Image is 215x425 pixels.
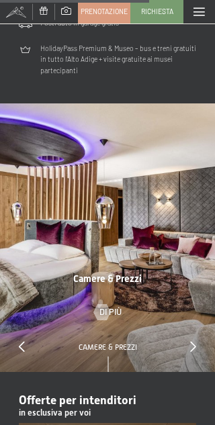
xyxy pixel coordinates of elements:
[81,7,128,17] span: Prenotazione
[19,393,136,407] span: Offerte per intenditori
[94,306,122,318] a: Di più
[79,1,130,23] a: Prenotazione
[141,7,173,17] span: Richiesta
[40,43,196,77] p: HolidayPass Premium & Museo – bus e treni gratuiti in tutto l'Alto Adige + visite gratuite ai mus...
[79,343,137,351] span: Camere & Prezzi
[73,273,142,284] span: Camere & Prezzi
[131,1,183,23] a: Richiesta
[19,408,91,418] span: in esclusiva per voi
[99,306,122,318] span: Di più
